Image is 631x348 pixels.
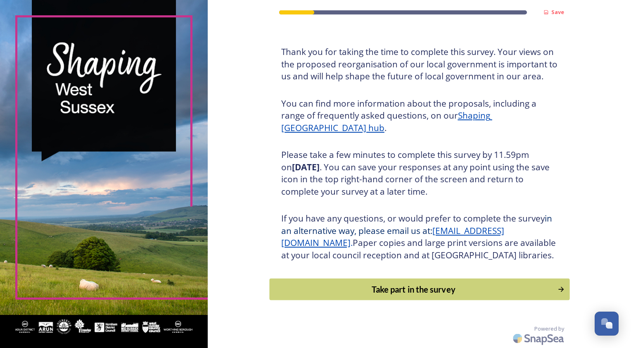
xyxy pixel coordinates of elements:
[551,8,564,16] strong: Save
[595,312,619,336] button: Open Chat
[510,329,568,348] img: SnapSea Logo
[269,279,569,300] button: Continue
[274,283,553,296] div: Take part in the survey
[281,212,558,261] h3: If you have any questions, or would prefer to complete the survey Paper copies and large print ve...
[534,325,564,333] span: Powered by
[281,46,558,83] h3: Thank you for taking the time to complete this survey. Your views on the proposed reorganisation ...
[281,110,492,133] a: Shaping [GEOGRAPHIC_DATA] hub
[281,225,504,249] a: [EMAIL_ADDRESS][DOMAIN_NAME]
[281,98,558,134] h3: You can find more information about the proposals, including a range of frequently asked question...
[292,161,320,173] strong: [DATE]
[351,237,353,248] span: .
[281,212,554,236] span: in an alternative way, please email us at:
[281,149,558,198] h3: Please take a few minutes to complete this survey by 11.59pm on . You can save your responses at ...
